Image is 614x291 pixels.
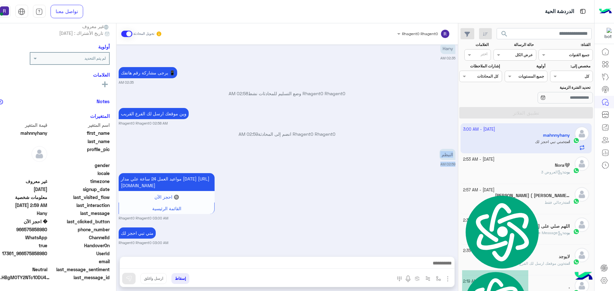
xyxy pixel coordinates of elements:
img: send voice note [404,275,412,283]
img: WhatsApp [573,167,579,174]
span: ChannelId [49,234,110,241]
a: تواصل معنا [51,5,83,18]
span: UserId [49,250,110,257]
span: القائمة الرئيسية [152,206,181,211]
button: search [497,28,512,42]
button: ارسل واغلق [140,273,167,284]
span: first_name [49,130,110,136]
h6: Notes [97,98,110,104]
img: WhatsApp [573,228,579,235]
span: last_message [49,210,110,217]
span: locale [49,170,110,177]
b: : [563,170,570,174]
small: [DATE] - 2:57 AM [463,187,494,193]
span: last_message_id [52,274,110,281]
small: 02:59 AM [440,162,455,167]
b: لم يتم التحديد [84,56,106,61]
img: tab [18,8,25,15]
span: رجالي فقط [545,200,563,205]
h6: أولوية [98,44,110,50]
img: tab [579,7,587,15]
label: أولوية [505,63,545,69]
small: 02:35 AM [440,56,455,61]
span: Welcome Message [524,230,563,235]
a: tab [33,5,46,18]
label: العلامات [460,42,489,48]
button: Trigger scenario [422,273,433,284]
img: defaultAdmin.png [575,187,589,202]
span: search [500,30,508,38]
span: timezone [49,178,110,185]
p: 26/9/2025, 3:00 AM [119,227,156,239]
span: phone_number [49,226,110,233]
p: 26/9/2025, 2:35 AM [119,67,177,78]
img: Trigger scenario [425,276,430,281]
p: Rhagent0 Rhagent0 وضع التسليم للمحادثات نشط [119,90,455,97]
span: العروض 3 [541,170,563,174]
h5: Nora🩶 [555,163,570,168]
label: القناة: [539,42,591,48]
small: تحويل المحادثة [133,31,154,36]
p: الدردشة الحية [545,7,574,16]
h6: المتغيرات [90,113,110,119]
span: مواعيد العمل 24 ساعة علي مدار [DATE] [URL][DOMAIN_NAME] [121,176,209,188]
small: Rhagent0 Rhagent0 03:00 AM [119,216,168,221]
button: select flow [433,273,444,284]
span: انت [564,261,570,266]
span: last_name [49,138,110,145]
span: last_message_sentiment [49,266,110,273]
p: 26/9/2025, 2:59 AM [439,149,455,160]
label: حالة الرسالة [494,42,534,48]
div: اختر [481,51,488,58]
span: غير معروف [82,23,110,30]
label: إشارات الملاحظات [460,63,500,69]
button: إسقاط [171,273,189,284]
img: tab [35,8,43,15]
img: send message [126,275,132,282]
img: WhatsApp [573,198,579,204]
img: create order [415,276,420,281]
label: مخصص إلى: [551,63,590,69]
img: defaultAdmin.png [575,248,589,262]
img: send attachment [444,275,452,283]
p: Rhagent0 Rhagent0 انضم إلى المحادثة [119,131,455,137]
b: : [563,230,570,235]
span: Rhagent0 Rhagent0 [402,31,438,36]
img: WhatsApp [573,259,579,265]
span: gender [49,162,110,169]
span: بوت [563,170,570,174]
span: بوت [563,230,570,235]
span: last_clicked_button [49,218,110,225]
span: 🔘 احجز الآن [154,194,179,200]
span: اسم المتغير [49,122,110,128]
img: Logo [599,5,612,18]
img: hulul-logo.png [572,265,595,288]
span: تاريخ الأشتراك : [DATE] [59,30,103,36]
p: 26/9/2025, 2:58 AM [119,108,189,119]
span: email [49,258,110,265]
img: defaultAdmin.png [31,146,47,162]
b: : [563,261,570,266]
small: Rhagent0 Rhagent0 02:58 AM [119,121,168,126]
img: defaultAdmin.png [575,157,589,171]
h5: محمد الشيخ ( ابو قصي) [495,193,570,198]
small: 02:35 AM [119,80,134,85]
span: 02:59 AM [239,131,258,137]
button: تطبيق الفلاتر [459,107,593,119]
p: 26/9/2025, 3:00 AM [119,173,215,191]
span: signup_date [49,186,110,193]
small: Rhagent0 Rhagent0 03:00 AM [119,240,168,245]
span: 02:58 AM [229,91,248,96]
h5: . [569,284,570,290]
h5: لايوجد [559,254,570,259]
span: profile_pic [49,146,110,161]
img: select flow [436,276,441,281]
img: defaultAdmin.png [575,218,589,232]
span: last_interaction [49,202,110,209]
b: : [563,200,570,205]
small: [DATE] - 2:53 AM [463,157,494,163]
img: logo.svg [462,194,541,270]
span: last_visited_flow [49,194,110,201]
p: 26/9/2025, 2:35 AM [440,43,455,54]
span: HandoverOn [49,242,110,249]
